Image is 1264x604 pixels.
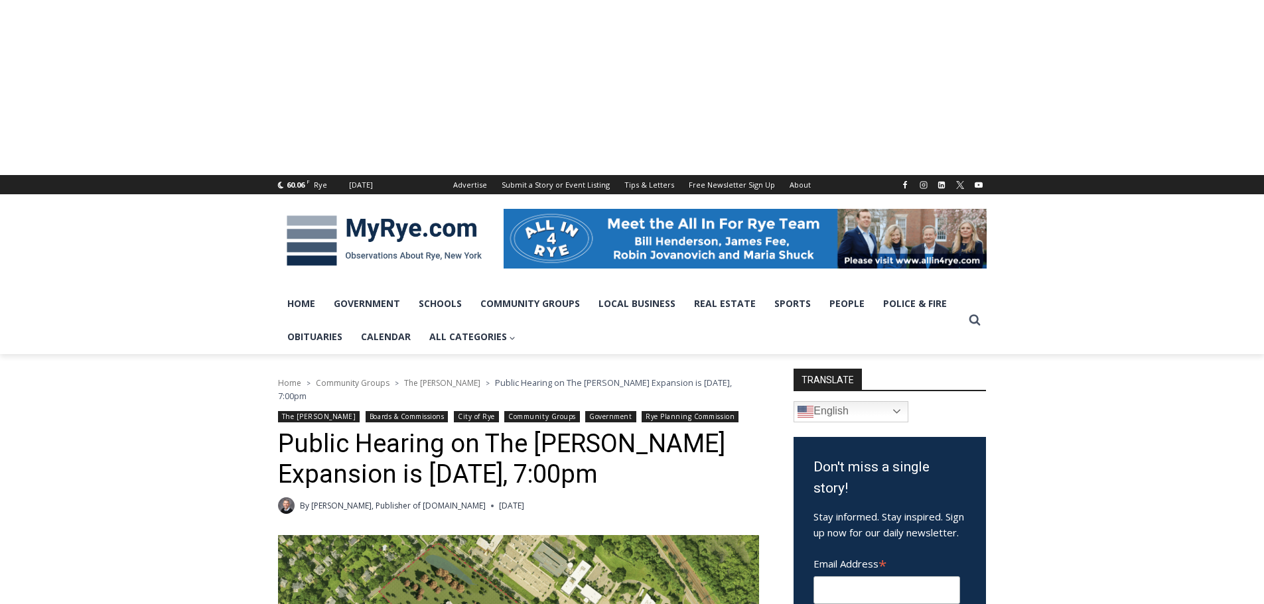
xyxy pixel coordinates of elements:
a: Advertise [446,175,494,194]
a: Tips & Letters [617,175,681,194]
img: en [798,404,813,420]
a: Home [278,287,324,320]
a: Home [278,377,301,389]
span: > [307,379,311,388]
time: [DATE] [499,499,524,512]
p: Stay informed. Stay inspired. Sign up now for our daily newsletter. [813,509,966,540]
a: Community Groups [316,377,389,389]
nav: Primary Navigation [278,287,963,354]
a: English [794,401,908,422]
span: > [486,379,490,388]
span: F [307,178,310,185]
img: All in for Rye [504,209,987,269]
h3: Don't miss a single story! [813,457,966,499]
a: Obituaries [278,320,352,353]
a: Author image [278,497,295,514]
div: Rye [314,179,327,191]
a: All Categories [420,320,526,353]
a: Sports [765,287,820,320]
a: [PERSON_NAME], Publisher of [DOMAIN_NAME] [311,500,486,511]
a: Community Groups [471,287,589,320]
a: Free Newsletter Sign Up [681,175,782,194]
a: Community Groups [504,411,579,422]
a: Rye Planning Commission [642,411,738,422]
a: Local Business [589,287,685,320]
a: The [PERSON_NAME] [278,411,360,422]
a: Instagram [916,177,932,193]
button: View Search Form [963,308,987,332]
a: Police & Fire [874,287,956,320]
span: Public Hearing on The [PERSON_NAME] Expansion is [DATE], 7:00pm [278,377,732,402]
nav: Breadcrumbs [278,376,759,403]
a: City of Rye [454,411,499,422]
a: People [820,287,874,320]
span: 60.06 [287,180,305,190]
a: Linkedin [934,177,949,193]
span: By [300,499,309,512]
a: The [PERSON_NAME] [404,377,480,389]
span: All Categories [429,330,516,344]
a: YouTube [971,177,987,193]
a: Government [324,287,409,320]
img: MyRye.com [278,206,490,275]
div: [DATE] [349,179,373,191]
h1: Public Hearing on The [PERSON_NAME] Expansion is [DATE], 7:00pm [278,429,759,489]
a: Real Estate [685,287,765,320]
a: Schools [409,287,471,320]
a: Calendar [352,320,420,353]
nav: Secondary Navigation [446,175,818,194]
a: X [952,177,968,193]
a: Government [585,411,636,422]
a: About [782,175,818,194]
a: Boards & Commissions [366,411,449,422]
a: Submit a Story or Event Listing [494,175,617,194]
span: > [395,379,399,388]
label: Email Address [813,550,960,574]
a: Facebook [897,177,913,193]
strong: TRANSLATE [794,369,862,390]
